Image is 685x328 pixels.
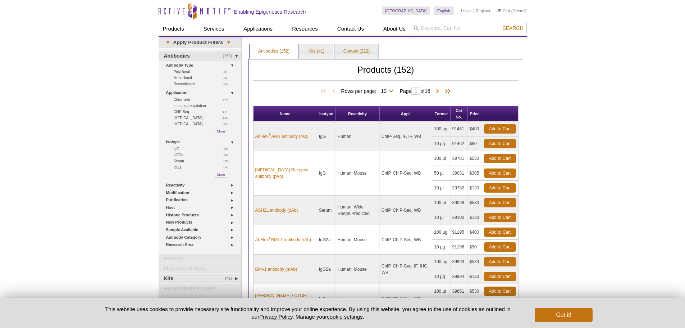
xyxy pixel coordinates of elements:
[451,151,468,166] td: 39781
[225,274,236,283] span: (41)
[380,151,433,196] td: ChIP, ChIP-Seq, WB
[502,25,523,31] span: Search
[255,266,297,273] a: BMI-1 antibody (mAb)
[174,109,233,115] a: (144)ChIP-Seq
[410,22,527,34] input: Keyword, Cat. No.
[174,121,233,127] a: (67)[MEDICAL_DATA]
[317,122,336,151] td: IgG
[335,122,379,151] td: Human
[468,196,482,210] td: $530
[255,237,311,243] a: AbFlex®BMI-1 antibody (rAb)
[166,211,237,219] a: Histone Products
[166,204,237,211] a: Host
[484,124,516,134] a: Add to Cart
[434,6,454,15] a: English
[451,136,468,151] td: 91462
[335,151,379,196] td: Human, Mouse
[223,158,232,164] span: (28)
[166,189,237,197] a: Modification
[234,9,306,15] h2: Enabling Epigenetics Research
[380,225,433,255] td: ChIP, ChIP-Seq, WB
[468,151,482,166] td: $530
[317,284,336,314] td: IgG
[93,305,523,320] p: This website uses cookies to provide necessary site functionality and improve your online experie...
[484,213,516,222] a: Add to Cart
[327,314,362,320] button: cookie settings
[432,225,450,240] td: 100 µg
[432,106,450,122] th: Format
[484,169,516,178] a: Add to Cart
[223,81,232,87] span: (34)
[174,75,233,81] a: (34)Monoclonal
[300,44,333,59] a: Kits (41)
[484,257,516,266] a: Add to Cart
[317,225,336,255] td: IgG2a
[333,22,368,36] a: Contact Us
[484,154,516,163] a: Add to Cart
[199,22,229,36] a: Services
[335,196,379,225] td: Human, Wide Range Predicted
[468,122,482,136] td: $400
[535,308,592,322] button: Got it!
[432,122,450,136] td: 100 µg
[166,181,237,189] a: Reactivity
[317,106,336,122] th: Isotype
[498,9,501,12] img: Your Cart
[174,164,233,170] a: (14)IgG1
[468,255,482,269] td: $530
[222,115,233,121] span: (142)
[250,44,298,59] a: Antibodies (152)
[166,226,237,234] a: Sample Available
[255,292,315,305] a: [PERSON_NAME] / CTCFL antibody (pAb)
[451,225,468,240] td: 91195
[335,44,378,59] a: Content (212)
[335,255,379,284] td: Human, Mouse
[484,287,516,296] a: Add to Cart
[451,106,468,122] th: Cat No.
[468,106,482,122] th: Price
[166,234,237,241] a: Antibody Category
[269,133,271,137] sup: ®
[468,136,482,151] td: $90
[223,39,234,46] span: ▾
[396,87,434,95] span: Page of
[484,198,516,207] a: Add to Cart
[468,210,482,225] td: $130
[451,166,468,181] td: 39081
[451,284,468,299] td: 39851
[432,210,450,225] td: 10 µl
[461,8,471,13] a: Login
[380,122,433,151] td: ChIP-Seq, IF, IP, WB
[317,255,336,284] td: IgG2a
[159,274,241,283] a: (41)Kits
[476,8,490,13] a: Register
[174,81,233,87] a: (34)Recombinant
[288,22,322,36] a: Resources
[335,225,379,255] td: Human, Mouse
[255,167,315,180] a: [MEDICAL_DATA] Receptor antibody (pAb)
[223,51,236,61] span: (152)
[223,146,232,152] span: (69)
[159,37,241,48] a: ▾Apply Product Filters▾
[330,88,337,95] span: Previous Page
[166,89,237,96] a: Application
[432,136,450,151] td: 10 µg
[166,241,237,248] a: Research Area
[451,240,468,255] td: 91196
[432,151,450,166] td: 100 µl
[451,122,468,136] td: 91461
[341,87,396,94] span: Rows per page:
[335,106,379,122] th: Reactivity
[468,225,482,240] td: $400
[166,196,237,204] a: Purification
[473,6,474,15] li: |
[215,131,227,134] a: More
[215,174,227,178] a: More
[222,109,233,115] span: (144)
[255,207,298,214] a: ASH2L antibody (pAb)
[382,6,430,15] a: [GEOGRAPHIC_DATA]
[500,25,525,31] button: Search
[217,128,225,134] span: More
[159,51,241,61] a: (152)Antibodies
[451,269,468,284] td: 39994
